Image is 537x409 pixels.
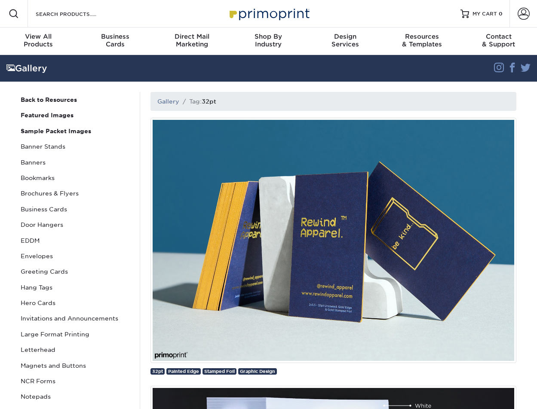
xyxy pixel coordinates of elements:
[17,280,133,295] a: Hang Tags
[77,33,153,48] div: Cards
[17,217,133,232] a: Door Hangers
[21,112,74,119] strong: Featured Images
[384,33,460,40] span: Resources
[150,368,165,375] a: 32pt
[17,92,133,107] a: Back to Resources
[35,9,119,19] input: SEARCH PRODUCTS.....
[230,33,307,40] span: Shop By
[17,389,133,404] a: Notepads
[460,27,537,55] a: Contact& Support
[17,186,133,201] a: Brochures & Flyers
[153,33,230,40] span: Direct Mail
[384,27,460,55] a: Resources& Templates
[203,368,236,375] a: Stamped Foil
[204,369,235,374] span: Stamped Foil
[17,123,133,139] a: Sample Packet Images
[499,11,503,17] span: 0
[238,368,277,375] a: Graphic Design
[17,107,133,123] a: Featured Images
[157,98,179,105] a: Gallery
[17,295,133,311] a: Hero Cards
[473,10,497,18] span: MY CART
[17,342,133,357] a: Letterhead
[152,369,163,374] span: 32pt
[460,33,537,40] span: Contact
[153,27,230,55] a: Direct MailMarketing
[17,373,133,389] a: NCR Forms
[168,369,199,374] span: Painted Edge
[17,248,133,264] a: Envelopes
[307,33,384,40] span: Design
[77,27,153,55] a: BusinessCards
[307,33,384,48] div: Services
[17,155,133,170] a: Banners
[230,33,307,48] div: Industry
[460,33,537,48] div: & Support
[17,311,133,326] a: Invitations and Announcements
[166,368,201,375] a: Painted Edge
[150,118,516,363] img: 32pt uncoated gold painted edge business card with gold stamped foil
[21,128,91,134] strong: Sample Packet Images
[230,27,307,55] a: Shop ByIndustry
[179,97,216,106] li: Tag:
[17,358,133,373] a: Magnets and Buttons
[226,4,312,23] img: Primoprint
[202,98,216,105] h1: 32pt
[17,233,133,248] a: EDDM
[17,201,133,217] a: Business Cards
[17,170,133,186] a: Bookmarks
[77,33,153,40] span: Business
[384,33,460,48] div: & Templates
[240,369,275,374] span: Graphic Design
[17,264,133,279] a: Greeting Cards
[17,139,133,154] a: Banner Stands
[153,33,230,48] div: Marketing
[17,327,133,342] a: Large Format Printing
[307,27,384,55] a: DesignServices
